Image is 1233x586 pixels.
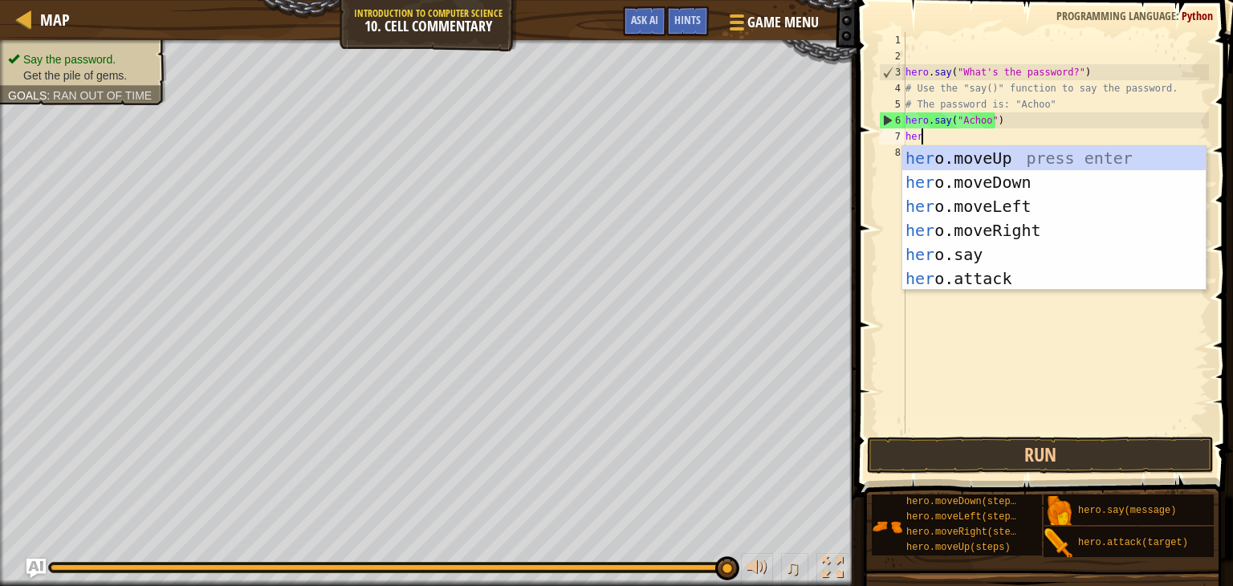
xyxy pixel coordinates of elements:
span: Hints [674,12,701,27]
div: 1 [879,32,905,48]
span: Say the password. [23,53,116,66]
button: Adjust volume [741,553,773,586]
span: ♫ [784,555,800,580]
div: 7 [879,128,905,144]
span: hero.moveRight(steps) [906,527,1027,538]
span: hero.moveUp(steps) [906,542,1011,553]
span: Map [40,9,70,31]
div: 8 [879,144,905,161]
li: Get the pile of gems. [8,67,154,83]
div: 2 [879,48,905,64]
span: Get the pile of gems. [23,69,127,82]
div: 6 [880,112,905,128]
img: portrait.png [1044,496,1074,527]
span: Ran out of time [53,89,152,102]
img: portrait.png [1044,528,1074,559]
span: Game Menu [747,12,819,33]
span: hero.moveDown(steps) [906,496,1022,507]
img: portrait.png [872,511,902,542]
span: hero.attack(target) [1078,537,1188,548]
li: Say the password. [8,51,154,67]
button: Ask AI [26,559,46,578]
div: 4 [879,80,905,96]
button: Toggle fullscreen [816,553,848,586]
div: 3 [880,64,905,80]
span: : [1176,8,1182,23]
span: hero.moveLeft(steps) [906,511,1022,523]
span: Goals [8,89,47,102]
button: ♫ [781,553,808,586]
div: 5 [879,96,905,112]
span: Python [1182,8,1213,23]
span: : [47,89,53,102]
a: Map [32,9,70,31]
span: hero.say(message) [1078,505,1176,516]
span: Ask AI [631,12,658,27]
span: Programming language [1056,8,1176,23]
button: Game Menu [717,6,828,44]
button: Run [867,437,1214,474]
button: Ask AI [623,6,666,36]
